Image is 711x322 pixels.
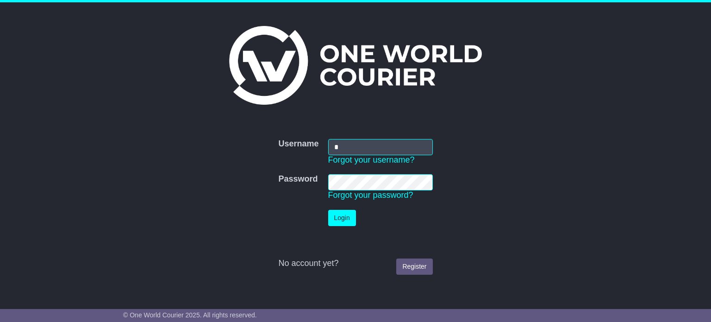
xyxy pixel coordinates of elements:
[396,259,432,275] a: Register
[328,210,356,226] button: Login
[278,139,318,149] label: Username
[278,174,318,184] label: Password
[278,259,432,269] div: No account yet?
[229,26,482,105] img: One World
[328,190,413,200] a: Forgot your password?
[328,155,415,164] a: Forgot your username?
[123,311,257,319] span: © One World Courier 2025. All rights reserved.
